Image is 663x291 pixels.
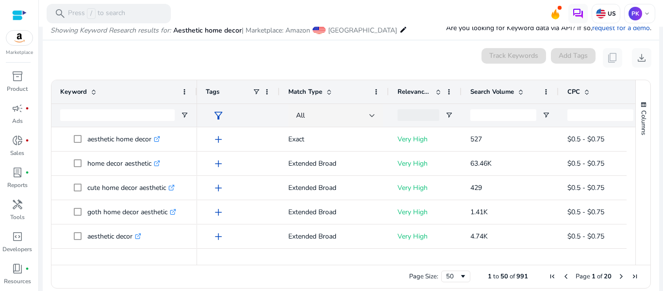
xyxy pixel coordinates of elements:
[213,134,224,145] span: add
[12,135,23,146] span: donut_small
[398,202,453,222] p: Very High
[288,226,380,246] p: Extended Broad
[60,109,175,121] input: Keyword Filter Input
[213,231,224,242] span: add
[470,109,536,121] input: Search Volume Filter Input
[398,178,453,198] p: Very High
[7,85,28,93] p: Product
[87,251,175,271] p: dark home decor aesthetic
[7,181,28,189] p: Reports
[446,272,459,281] div: 50
[643,10,651,17] span: keyboard_arrow_down
[87,129,160,149] p: aesthetic home decor
[87,202,176,222] p: goth home decor aesthetic
[2,245,32,254] p: Developers
[206,87,219,96] span: Tags
[548,273,556,280] div: First Page
[604,272,612,281] span: 20
[576,272,590,281] span: Page
[288,154,380,173] p: Extended Broad
[213,255,224,267] span: add
[562,273,570,280] div: Previous Page
[617,273,625,280] div: Next Page
[510,272,515,281] span: of
[470,159,492,168] span: 63.46K
[470,183,482,192] span: 429
[567,232,604,241] span: $0.5 - $0.75
[4,277,31,286] p: Resources
[25,106,29,110] span: fiber_manual_record
[596,9,606,18] img: us.svg
[6,31,33,45] img: amazon.svg
[488,272,492,281] span: 1
[10,149,24,157] p: Sales
[12,231,23,242] span: code_blocks
[567,135,604,144] span: $0.5 - $0.75
[181,111,188,119] button: Open Filter Menu
[173,26,242,35] span: Aesthetic home decor
[500,272,508,281] span: 50
[398,129,453,149] p: Very High
[12,199,23,210] span: handyman
[87,178,175,198] p: cute home decor aesthetic
[470,232,488,241] span: 4.74K
[328,26,397,35] span: [GEOGRAPHIC_DATA]
[567,87,580,96] span: CPC
[12,263,23,274] span: book_4
[631,273,639,280] div: Last Page
[542,111,550,119] button: Open Filter Menu
[636,52,647,64] span: download
[6,49,33,56] p: Marketplace
[68,8,125,19] p: Press to search
[10,213,25,222] p: Tools
[296,111,305,120] span: All
[567,183,604,192] span: $0.5 - $0.75
[606,10,616,17] p: US
[567,159,604,168] span: $0.5 - $0.75
[398,87,431,96] span: Relevance Score
[87,8,96,19] span: /
[288,129,380,149] p: Exact
[632,48,651,68] button: download
[213,182,224,194] span: add
[213,110,224,121] span: filter_alt
[213,158,224,170] span: add
[639,110,648,135] span: Columns
[399,24,407,35] mat-icon: edit
[12,117,23,125] p: Ads
[470,207,488,217] span: 1.41K
[441,271,470,282] div: Page Size
[25,171,29,174] span: fiber_manual_record
[592,272,596,281] span: 1
[629,7,642,20] p: PK
[60,87,87,96] span: Keyword
[567,207,604,217] span: $0.5 - $0.75
[213,206,224,218] span: add
[12,70,23,82] span: inventory_2
[409,272,438,281] div: Page Size:
[398,226,453,246] p: Very High
[25,267,29,271] span: fiber_manual_record
[242,26,310,35] span: | Marketplace: Amazon
[87,226,141,246] p: aesthetic decor
[12,103,23,114] span: campaign
[493,272,499,281] span: to
[288,87,322,96] span: Match Type
[50,26,171,35] i: Showing Keyword Research results for:
[87,154,160,173] p: home decor aesthetic
[470,135,482,144] span: 527
[25,138,29,142] span: fiber_manual_record
[54,8,66,19] span: search
[398,251,453,271] p: Very High
[597,272,602,281] span: of
[567,109,633,121] input: CPC Filter Input
[445,111,453,119] button: Open Filter Menu
[288,202,380,222] p: Extended Broad
[288,178,380,198] p: Extended Broad
[470,87,514,96] span: Search Volume
[516,272,528,281] span: 991
[12,167,23,178] span: lab_profile
[398,154,453,173] p: Very High
[288,251,380,271] p: Extended Broad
